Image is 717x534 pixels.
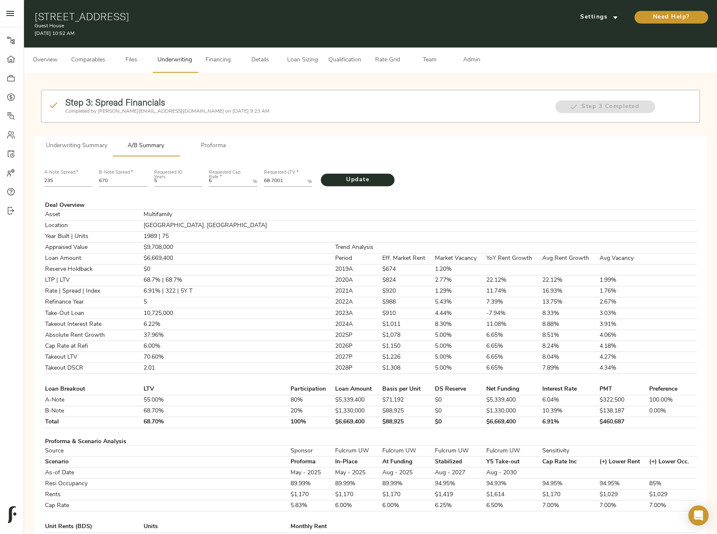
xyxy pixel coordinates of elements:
[289,446,334,457] td: Sponsor
[44,522,143,533] td: Unit Rents (BDS)
[485,330,541,341] td: 6.65%
[65,97,165,108] strong: Step 3: Spread Financials
[434,500,485,511] td: 6.25%
[598,275,648,286] td: 1.99%
[143,319,289,330] td: 6.22%
[44,202,143,210] td: Deal Overview
[434,297,485,308] td: 5.43%
[289,395,334,406] td: 80%
[143,363,289,374] td: 2.01
[143,297,289,308] td: 5
[185,141,242,151] span: Proforma
[289,522,334,533] td: Monthly Rent
[541,406,599,417] td: 10.39%
[598,341,648,352] td: 4.18%
[44,500,143,511] td: Cap Rate
[143,275,289,286] td: 68.7% | 68.7%
[157,55,192,66] span: Underwriting
[434,253,485,264] td: Market Vacancy
[541,363,599,374] td: 7.89%
[434,395,485,406] td: $0
[143,308,289,319] td: 10,725,000
[143,395,289,406] td: 55.00%
[598,489,648,500] td: $1,029
[35,22,482,30] p: Guest House
[434,275,485,286] td: 2.77%
[434,308,485,319] td: 4.44%
[44,220,143,231] td: Location
[381,253,434,264] td: Eff. Market Rent
[598,308,648,319] td: 3.03%
[648,384,697,395] td: Preference
[244,55,276,66] span: Details
[44,231,143,242] td: Year Built | Units
[334,253,381,264] td: Period
[541,489,599,500] td: $1,170
[598,395,648,406] td: $322,500
[541,297,599,308] td: 13.75%
[541,446,599,457] td: Sensitivity
[44,242,143,253] td: Appraised Value
[434,468,485,478] td: Aug - 2027
[334,341,381,352] td: 2026P
[541,395,599,406] td: 6.04%
[541,275,599,286] td: 22.12%
[334,489,381,500] td: $1,170
[209,170,245,180] label: Requested Cap Rate
[334,330,381,341] td: 2025P
[434,363,485,374] td: 5.00%
[253,178,257,185] p: %
[485,406,541,417] td: $1,330,000
[434,406,485,417] td: $0
[334,417,381,428] td: $6,669,400
[434,384,485,395] td: DS Reserve
[598,319,648,330] td: 3.91%
[381,341,434,352] td: $1,150
[381,308,434,319] td: $910
[44,275,143,286] td: LTP | LTV
[598,297,648,308] td: 2.67%
[541,478,599,489] td: 94.95%
[434,489,485,500] td: $1,419
[434,264,485,275] td: 1.20%
[321,174,394,186] button: Update
[286,55,318,66] span: Loan Sizing
[688,505,709,526] div: Open Intercom Messenger
[485,253,541,264] td: YoY Rent Growth
[485,457,541,468] td: Y5 Take-out
[328,55,361,66] span: Qualification
[44,457,143,468] td: Scenario
[334,457,381,468] td: In-Place
[334,446,381,457] td: Fulcrum UW
[541,286,599,297] td: 16.93%
[143,253,289,264] td: $6,669,400
[289,468,334,478] td: May - 2025
[381,352,434,363] td: $1,226
[434,286,485,297] td: 1.29%
[485,395,541,406] td: $5,339,400
[29,55,61,66] span: Overview
[643,12,700,23] span: Need Help?
[334,395,381,406] td: $5,339,400
[289,384,334,395] td: Participation
[44,363,143,374] td: Takeout DSCR
[264,170,298,175] label: Requested LTV
[434,478,485,489] td: 94.95%
[334,468,381,478] td: May - 2025
[541,384,599,395] td: Interest Rate
[143,341,289,352] td: 6.00%
[143,330,289,341] td: 37.96%
[44,319,143,330] td: Takeout Interest Rate
[44,438,143,446] td: Proforma & Scenario Analysis
[434,417,485,428] td: $0
[541,500,599,511] td: 7.00%
[289,478,334,489] td: 89.99%
[485,319,541,330] td: 11.08%
[381,478,434,489] td: 89.99%
[334,319,381,330] td: 2024A
[44,417,143,428] td: Total
[598,330,648,341] td: 4.06%
[334,363,381,374] td: 2028P
[485,417,541,428] td: $6,669,400
[334,275,381,286] td: 2020A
